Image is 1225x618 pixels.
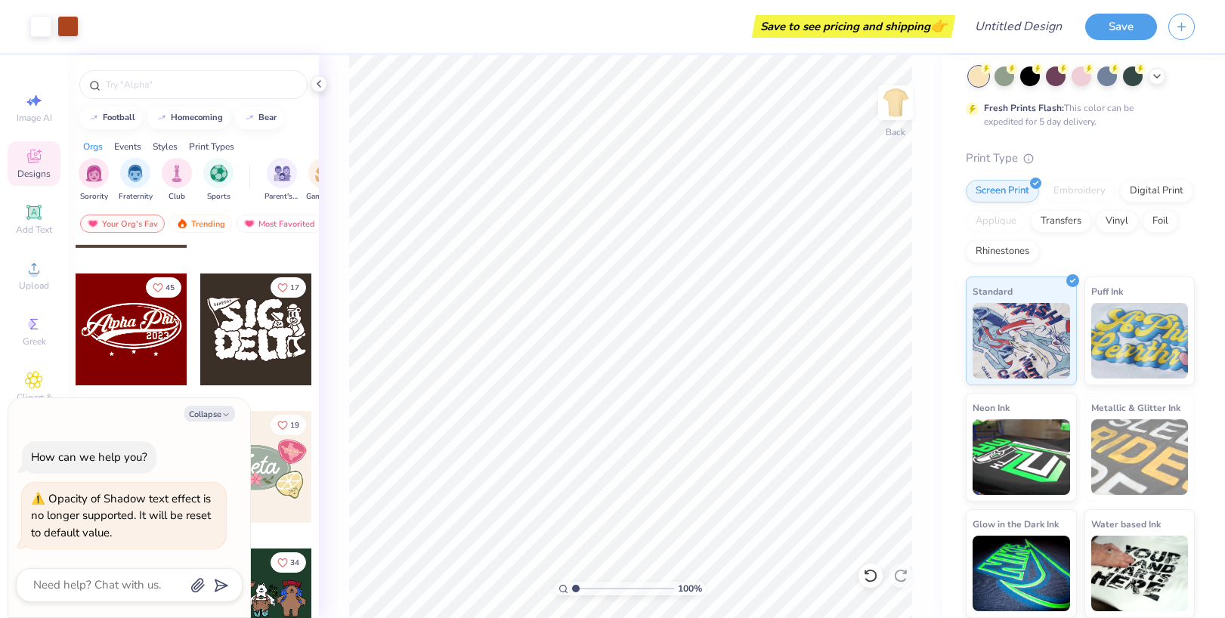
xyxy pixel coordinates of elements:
div: Foil [1143,210,1178,233]
img: Parent's Weekend Image [274,165,291,182]
input: Untitled Design [963,11,1074,42]
div: Applique [966,210,1026,233]
button: Like [271,277,306,298]
div: Trending [169,215,232,233]
div: Opacity of Shadow text effect is no longer supported. It will be reset to default value. [31,490,217,542]
div: filter for Game Day [306,158,341,202]
button: filter button [306,158,341,202]
button: filter button [162,158,192,202]
span: Puff Ink [1091,283,1123,299]
div: homecoming [171,113,223,122]
button: Collapse [184,406,235,422]
span: Standard [973,283,1013,299]
img: trend_line.gif [88,113,100,122]
div: filter for Club [162,158,192,202]
span: Glow in the Dark Ink [973,516,1059,532]
strong: Fresh Prints Flash: [984,102,1064,114]
span: Parent's Weekend [264,191,299,202]
button: football [79,107,142,129]
div: This color can be expedited for 5 day delivery. [984,101,1170,128]
div: Embroidery [1044,180,1115,202]
div: Screen Print [966,180,1039,202]
img: trending.gif [176,218,188,229]
img: trend_line.gif [243,113,255,122]
span: Sports [207,191,230,202]
div: Transfers [1031,210,1091,233]
div: Your Org's Fav [80,215,165,233]
img: Puff Ink [1091,303,1189,379]
img: trend_line.gif [156,113,168,122]
span: Image AI [17,112,52,124]
div: Back [886,125,905,139]
span: 17 [290,284,299,292]
div: Print Type [966,150,1195,167]
span: Water based Ink [1091,516,1161,532]
div: bear [258,113,277,122]
div: Digital Print [1120,180,1193,202]
button: Save [1085,14,1157,40]
div: Vinyl [1096,210,1138,233]
img: Sorority Image [85,165,103,182]
div: Styles [153,140,178,153]
button: filter button [203,158,234,202]
img: most_fav.gif [243,218,255,229]
img: Club Image [169,165,185,182]
input: Try "Alpha" [104,77,298,92]
button: bear [235,107,283,129]
img: Game Day Image [315,165,333,182]
button: Like [271,415,306,435]
button: Like [146,277,181,298]
div: Most Favorited [237,215,322,233]
span: Game Day [306,191,341,202]
button: filter button [119,158,153,202]
img: Back [880,88,911,118]
img: Neon Ink [973,419,1070,495]
div: filter for Fraternity [119,158,153,202]
button: filter button [264,158,299,202]
span: Upload [19,280,49,292]
span: Club [169,191,185,202]
button: homecoming [147,107,230,129]
img: Sports Image [210,165,227,182]
div: filter for Sports [203,158,234,202]
img: Metallic & Glitter Ink [1091,419,1189,495]
img: Fraternity Image [127,165,144,182]
div: filter for Parent's Weekend [264,158,299,202]
img: Water based Ink [1091,536,1189,611]
div: football [103,113,135,122]
img: most_fav.gif [87,218,99,229]
div: How can we help you? [31,450,147,465]
span: Metallic & Glitter Ink [1091,400,1180,416]
span: Designs [17,168,51,180]
span: Greek [23,335,46,348]
div: filter for Sorority [79,158,109,202]
div: Print Types [189,140,234,153]
span: 👉 [930,17,947,35]
span: Clipart & logos [8,391,60,416]
span: Add Text [16,224,52,236]
span: 19 [290,422,299,429]
img: Standard [973,303,1070,379]
img: Glow in the Dark Ink [973,536,1070,611]
span: 34 [290,559,299,567]
span: Neon Ink [973,400,1010,416]
span: Sorority [80,191,108,202]
div: Orgs [83,140,103,153]
span: 45 [165,284,175,292]
button: Like [271,552,306,573]
span: Fraternity [119,191,153,202]
div: Events [114,140,141,153]
div: Rhinestones [966,240,1039,263]
button: filter button [79,158,109,202]
div: Save to see pricing and shipping [756,15,951,38]
span: 100 % [678,582,702,595]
